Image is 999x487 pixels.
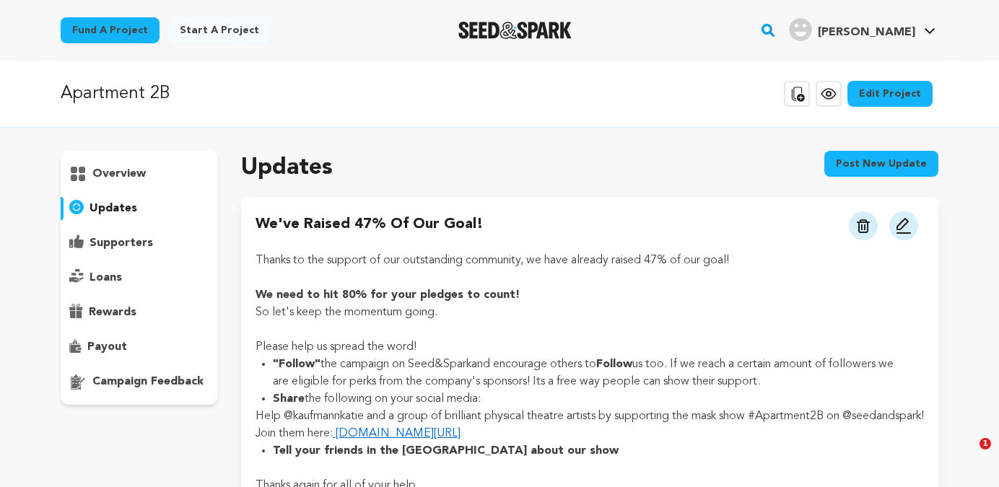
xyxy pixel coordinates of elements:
a: Katie K.'s Profile [786,15,938,41]
span: 1 [980,438,991,449]
strong: Tell your friends in the [GEOGRAPHIC_DATA] about our show [273,445,619,457]
p: rewards [89,304,136,321]
strong: Share [273,393,305,405]
strong: Follow [596,359,632,370]
a: "Follow"the campaign on Seed&Spark [273,359,471,370]
li: and encourage others to us too. If we reach a certain amount of followers we are eligible for per... [273,356,907,390]
button: overview [61,162,218,185]
p: supporters [90,234,153,252]
h4: We've raised 47% of our goal! [256,214,484,240]
button: campaign feedback [61,370,218,393]
button: Post new update [824,151,938,177]
img: pencil.svg [895,217,912,234]
strong: "Follow" [273,359,320,370]
p: So let's keep the momentum going. [256,304,924,321]
button: loans [61,266,218,289]
a: Start a project [168,17,271,43]
p: Apartment 2B [61,81,170,107]
li: the following on your social media: [273,390,907,408]
a: [DOMAIN_NAME][URL] [336,428,461,439]
button: rewards [61,301,218,324]
div: Katie K.'s Profile [789,18,915,41]
button: supporters [61,232,218,255]
h2: Updates [241,151,333,185]
p: Help @kaufmannkatie and a group of brilliant physical theatre artists by supporting the mask show... [256,408,924,442]
p: payout [87,338,127,356]
button: updates [61,197,218,220]
p: campaign feedback [92,373,204,390]
p: updates [90,200,137,217]
span: Katie K.'s Profile [786,15,938,45]
p: overview [92,165,146,183]
img: trash.svg [857,219,870,233]
a: Fund a project [61,17,160,43]
a: Seed&Spark Homepage [458,22,572,39]
img: Seed&Spark Logo Dark Mode [458,22,572,39]
p: loans [90,269,122,286]
iframe: Intercom live chat [950,438,985,473]
span: [PERSON_NAME] [818,27,915,38]
img: user.png [789,18,812,41]
p: Please help us spread the word! [256,338,924,356]
a: Edit Project [847,81,933,107]
p: Thanks to the support of our outstanding community, we have already raised 47% of our goal! [256,252,924,269]
strong: We need to hit 80% for your pledges to count! [256,289,520,301]
button: payout [61,335,218,359]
